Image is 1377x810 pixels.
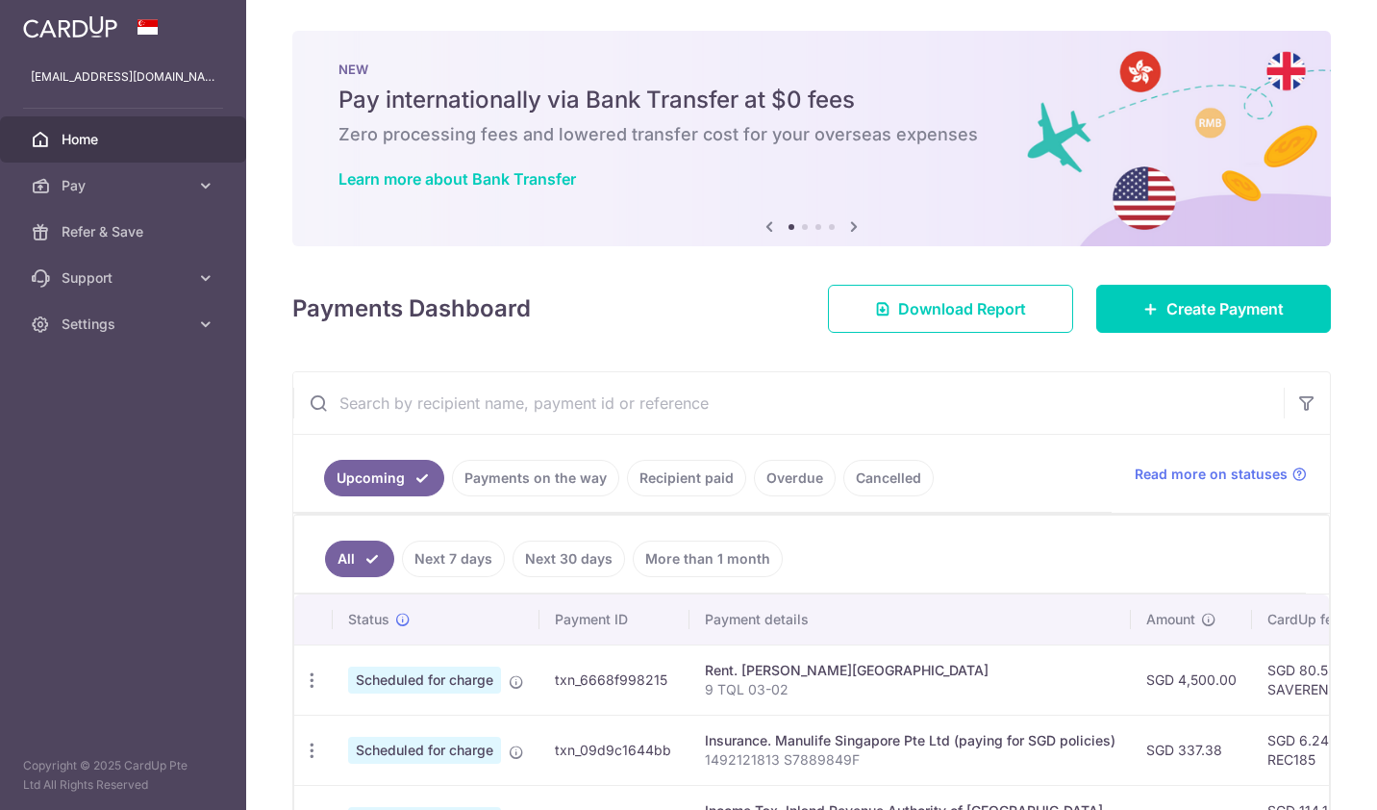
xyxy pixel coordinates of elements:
span: CardUp fee [1267,610,1340,629]
p: [EMAIL_ADDRESS][DOMAIN_NAME] [31,67,215,87]
span: Scheduled for charge [348,737,501,764]
td: SGD 6.24 REC185 [1252,715,1377,785]
img: CardUp [23,15,117,38]
p: 9 TQL 03-02 [705,680,1115,699]
a: Upcoming [324,460,444,496]
span: Amount [1146,610,1195,629]
td: SGD 80.55 SAVERENT179 [1252,645,1377,715]
p: NEW [338,62,1285,77]
input: Search by recipient name, payment id or reference [293,372,1284,434]
th: Payment details [689,595,1131,645]
a: Payments on the way [452,460,619,496]
td: SGD 337.38 [1131,715,1252,785]
a: Download Report [828,285,1073,333]
a: Cancelled [843,460,934,496]
a: Next 7 days [402,541,505,577]
span: Settings [62,315,188,334]
a: Read more on statuses [1135,465,1307,484]
img: Bank transfer banner [292,31,1331,246]
h6: Zero processing fees and lowered transfer cost for your overseas expenses [338,123,1285,146]
td: SGD 4,500.00 [1131,645,1252,715]
a: Create Payment [1096,285,1331,333]
td: txn_09d9c1644bb [539,715,689,785]
span: Pay [62,176,188,195]
th: Payment ID [539,595,689,645]
span: Home [62,130,188,149]
a: Next 30 days [513,541,625,577]
span: Status [348,610,389,629]
div: Rent. [PERSON_NAME][GEOGRAPHIC_DATA] [705,661,1115,680]
a: All [325,541,394,577]
span: Create Payment [1166,297,1284,320]
span: Scheduled for charge [348,667,501,694]
a: More than 1 month [633,541,783,577]
p: 1492121813 S7889849F [705,750,1115,770]
div: Insurance. Manulife Singapore Pte Ltd (paying for SGD policies) [705,731,1115,750]
h4: Payments Dashboard [292,291,531,326]
span: Download Report [898,297,1026,320]
td: txn_6668f998215 [539,645,689,715]
span: Support [62,268,188,288]
a: Recipient paid [627,460,746,496]
span: Read more on statuses [1135,465,1288,484]
a: Learn more about Bank Transfer [338,169,576,189]
a: Overdue [754,460,836,496]
span: Refer & Save [62,222,188,241]
h5: Pay internationally via Bank Transfer at $0 fees [338,85,1285,115]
